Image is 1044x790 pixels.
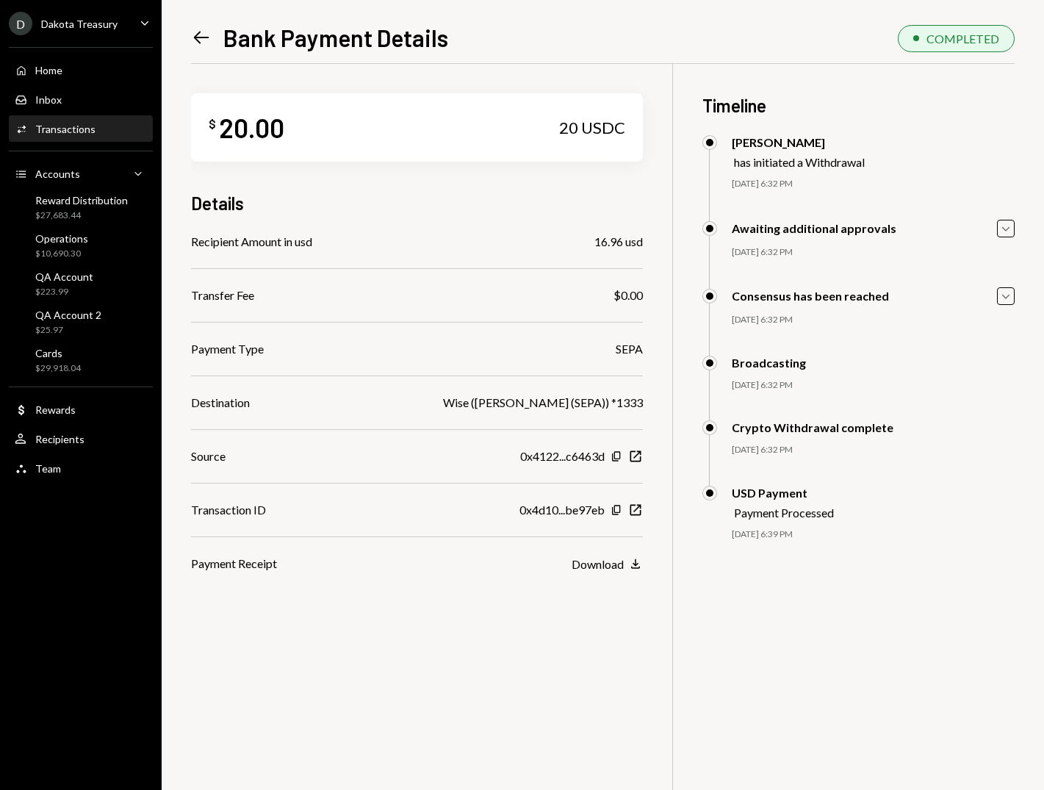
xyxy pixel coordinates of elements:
a: Team [9,455,153,481]
a: Home [9,57,153,83]
div: QA Account [35,270,93,283]
div: Payment Receipt [191,555,277,572]
div: Wise ([PERSON_NAME] (SEPA)) *1333 [443,394,643,412]
div: 16.96 usd [594,233,643,251]
div: Source [191,448,226,465]
a: Cards$29,918.04 [9,342,153,378]
div: Reward Distribution [35,194,128,207]
a: Operations$10,690.30 [9,228,153,263]
div: $29,918.04 [35,362,81,375]
div: Accounts [35,168,80,180]
div: Crypto Withdrawal complete [732,420,893,434]
div: Team [35,462,61,475]
div: 20 USDC [559,118,625,138]
div: Awaiting additional approvals [732,221,896,235]
div: D [9,12,32,35]
div: [DATE] 6:32 PM [732,444,1015,456]
div: [PERSON_NAME] [732,135,865,149]
div: Home [35,64,62,76]
div: Download [572,557,624,571]
div: 0x4122...c6463d [520,448,605,465]
div: $25.97 [35,324,101,337]
h1: Bank Payment Details [223,23,448,52]
div: Transfer Fee [191,287,254,304]
button: Download [572,556,643,572]
div: Transaction ID [191,501,266,519]
div: COMPLETED [926,32,999,46]
div: [DATE] 6:32 PM [732,314,1015,326]
a: Rewards [9,396,153,423]
div: Recipient Amount in usd [191,233,312,251]
div: 0x4d10...be97eb [519,501,605,519]
a: QA Account 2$25.97 [9,304,153,340]
a: Accounts [9,160,153,187]
div: 20.00 [219,111,284,144]
div: Payment Type [191,340,264,358]
div: $10,690.30 [35,248,88,260]
div: Rewards [35,403,76,416]
div: Recipients [35,433,84,445]
div: SEPA [616,340,643,358]
div: Cards [35,347,81,359]
div: [DATE] 6:32 PM [732,379,1015,392]
div: USD Payment [732,486,834,500]
div: [DATE] 6:32 PM [732,246,1015,259]
div: [DATE] 6:32 PM [732,178,1015,190]
div: Consensus has been reached [732,289,889,303]
a: QA Account$223.99 [9,266,153,301]
div: Destination [191,394,250,412]
div: $223.99 [35,286,93,298]
a: Inbox [9,86,153,112]
h3: Timeline [702,93,1015,118]
div: $0.00 [613,287,643,304]
div: Broadcasting [732,356,806,370]
div: [DATE] 6:39 PM [732,528,1015,541]
div: $ [209,117,216,132]
div: QA Account 2 [35,309,101,321]
div: Payment Processed [734,506,834,520]
a: Transactions [9,115,153,142]
div: Dakota Treasury [41,18,118,30]
a: Recipients [9,425,153,452]
div: $27,683.44 [35,209,128,222]
div: has initiated a Withdrawal [734,155,865,169]
div: Transactions [35,123,96,135]
a: Reward Distribution$27,683.44 [9,190,153,225]
div: Inbox [35,93,62,106]
h3: Details [191,191,244,215]
div: Operations [35,232,88,245]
